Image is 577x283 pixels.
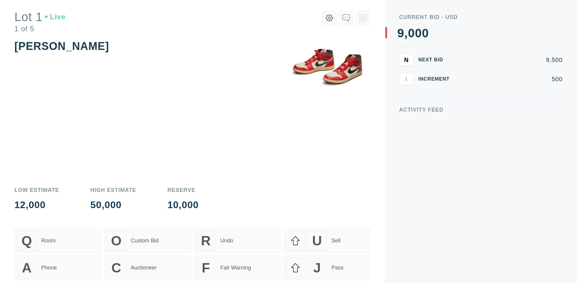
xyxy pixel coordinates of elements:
div: Pass [331,253,343,260]
button: JPass [283,244,370,269]
div: Room [41,226,56,232]
span: F [202,249,210,264]
span: Q [22,222,32,237]
button: OCustom Bid [104,217,191,241]
div: Fair Warning [220,253,251,260]
div: Lot 1 [14,14,66,26]
button: N [399,54,414,66]
span: I [405,75,407,82]
span: A [22,249,32,264]
button: FFair Warning [194,244,281,269]
div: Low Estimate [14,187,59,193]
button: APhone [14,244,102,269]
div: 0 [422,27,429,39]
button: QRoom [14,217,102,241]
div: Custom Bid [131,226,159,232]
span: U [312,222,322,237]
div: [PERSON_NAME] [14,40,109,52]
span: R [201,222,211,237]
div: 12,000 [14,200,59,210]
div: Auctioneer [131,253,157,260]
div: 50,000 [90,200,136,210]
div: 9,500 [459,57,563,63]
div: Next Bid [418,57,454,62]
div: Increment [418,77,454,82]
span: N [404,56,408,63]
span: J [313,249,321,264]
div: 0 [415,27,422,39]
div: 10,000 [167,200,199,210]
button: USell [283,217,370,241]
div: Current Bid - USD [399,14,563,20]
div: Live [45,17,66,24]
div: 9 [397,27,404,39]
div: , [404,27,408,147]
div: 0 [408,27,415,39]
div: 1 of 5 [14,29,66,36]
span: C [111,249,121,264]
button: I [399,73,414,85]
div: High Estimate [90,187,136,193]
div: Phone [41,253,57,260]
button: CAuctioneer [104,244,191,269]
div: Activity Feed [399,107,563,112]
div: Undo [220,226,233,232]
div: Sell [331,226,340,232]
button: RUndo [194,217,281,241]
div: 500 [459,76,563,82]
span: O [111,222,122,237]
div: Reserve [167,187,199,193]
